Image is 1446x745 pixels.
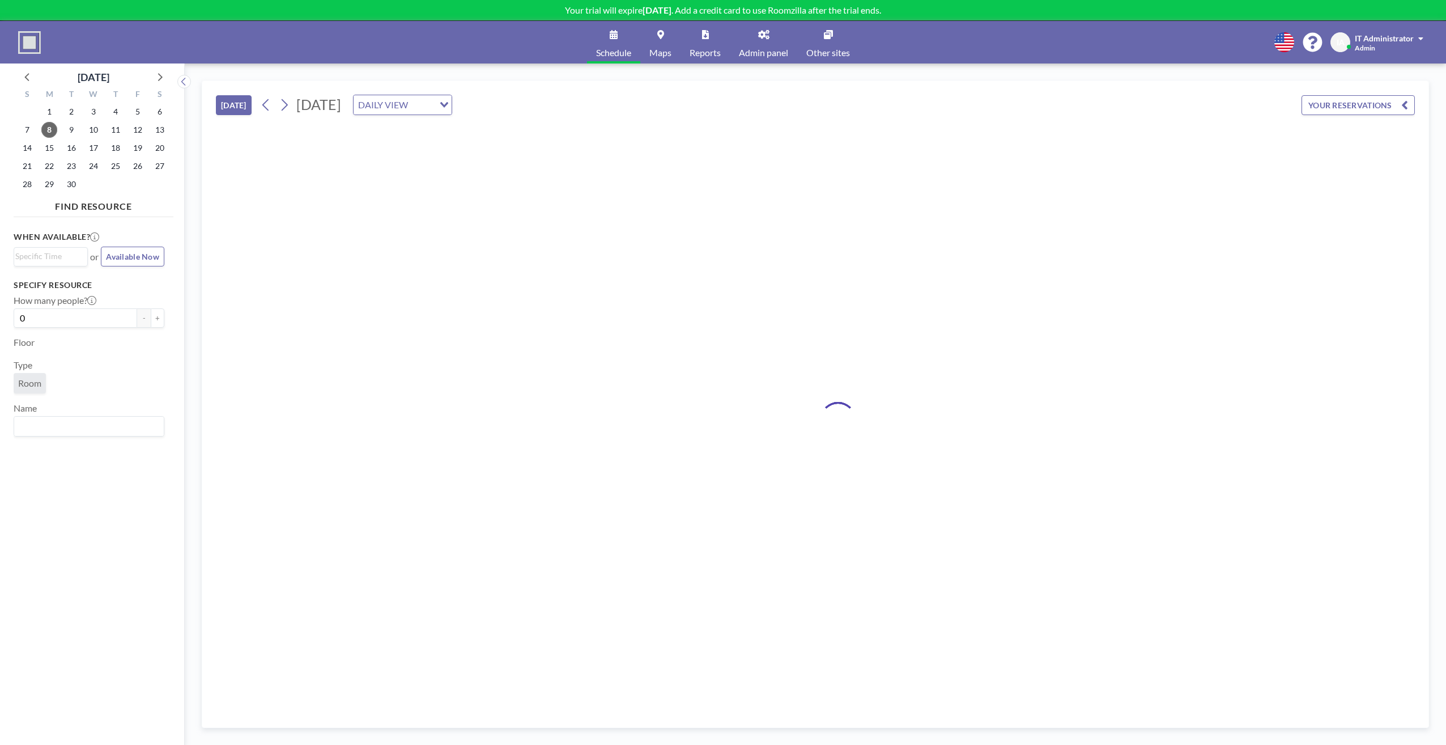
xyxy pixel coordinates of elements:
button: YOUR RESERVATIONS [1302,95,1415,115]
div: Search for option [354,95,452,115]
span: Sunday, September 21, 2025 [19,158,35,174]
span: Tuesday, September 2, 2025 [63,104,79,120]
span: Saturday, September 6, 2025 [152,104,168,120]
b: [DATE] [643,5,671,15]
div: M [39,88,61,103]
span: Available Now [106,252,159,261]
a: Admin panel [730,21,797,64]
label: How many people? [14,295,96,306]
div: F [126,88,148,103]
input: Search for option [15,250,81,263]
span: Monday, September 29, 2025 [41,176,57,192]
a: Maps [640,21,681,64]
span: Sunday, September 14, 2025 [19,140,35,156]
span: Wednesday, September 3, 2025 [86,104,101,120]
input: Search for option [15,419,158,434]
div: S [16,88,39,103]
img: organization-logo [18,31,41,54]
span: Saturday, September 27, 2025 [152,158,168,174]
span: Monday, September 1, 2025 [41,104,57,120]
span: Other sites [806,48,850,57]
span: Sunday, September 28, 2025 [19,176,35,192]
h3: Specify resource [14,280,164,290]
span: or [90,251,99,263]
span: Thursday, September 4, 2025 [108,104,124,120]
span: Sunday, September 7, 2025 [19,122,35,138]
span: Thursday, September 25, 2025 [108,158,124,174]
span: [DATE] [296,96,341,113]
span: Schedule [596,48,631,57]
div: W [83,88,105,103]
h4: FIND RESOURCE [14,196,173,212]
span: Friday, September 5, 2025 [130,104,146,120]
a: Reports [681,21,730,64]
button: Available Now [101,247,164,266]
span: IT Administrator [1355,33,1414,43]
span: Friday, September 19, 2025 [130,140,146,156]
label: Name [14,403,37,414]
span: Saturday, September 20, 2025 [152,140,168,156]
span: Friday, September 26, 2025 [130,158,146,174]
span: Thursday, September 11, 2025 [108,122,124,138]
div: S [148,88,171,103]
span: Room [18,378,41,389]
span: Saturday, September 13, 2025 [152,122,168,138]
div: [DATE] [78,69,109,85]
span: Monday, September 15, 2025 [41,140,57,156]
div: T [61,88,83,103]
span: Tuesday, September 16, 2025 [63,140,79,156]
span: Wednesday, September 10, 2025 [86,122,101,138]
span: DAILY VIEW [356,98,410,112]
label: Type [14,359,32,371]
div: Search for option [14,248,87,265]
span: Maps [649,48,671,57]
span: Tuesday, September 23, 2025 [63,158,79,174]
span: Monday, September 22, 2025 [41,158,57,174]
div: T [104,88,126,103]
span: Admin panel [739,48,788,57]
button: + [151,308,164,328]
button: - [137,308,151,328]
span: Friday, September 12, 2025 [130,122,146,138]
span: Reports [690,48,721,57]
button: [DATE] [216,95,252,115]
span: Admin [1355,44,1375,52]
span: Tuesday, September 30, 2025 [63,176,79,192]
span: Monday, September 8, 2025 [41,122,57,138]
span: Tuesday, September 9, 2025 [63,122,79,138]
input: Search for option [411,98,433,112]
span: IA [1337,37,1345,48]
label: Floor [14,337,35,348]
span: Thursday, September 18, 2025 [108,140,124,156]
a: Other sites [797,21,859,64]
span: Wednesday, September 24, 2025 [86,158,101,174]
a: Schedule [587,21,640,64]
div: Search for option [14,417,164,436]
span: Wednesday, September 17, 2025 [86,140,101,156]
